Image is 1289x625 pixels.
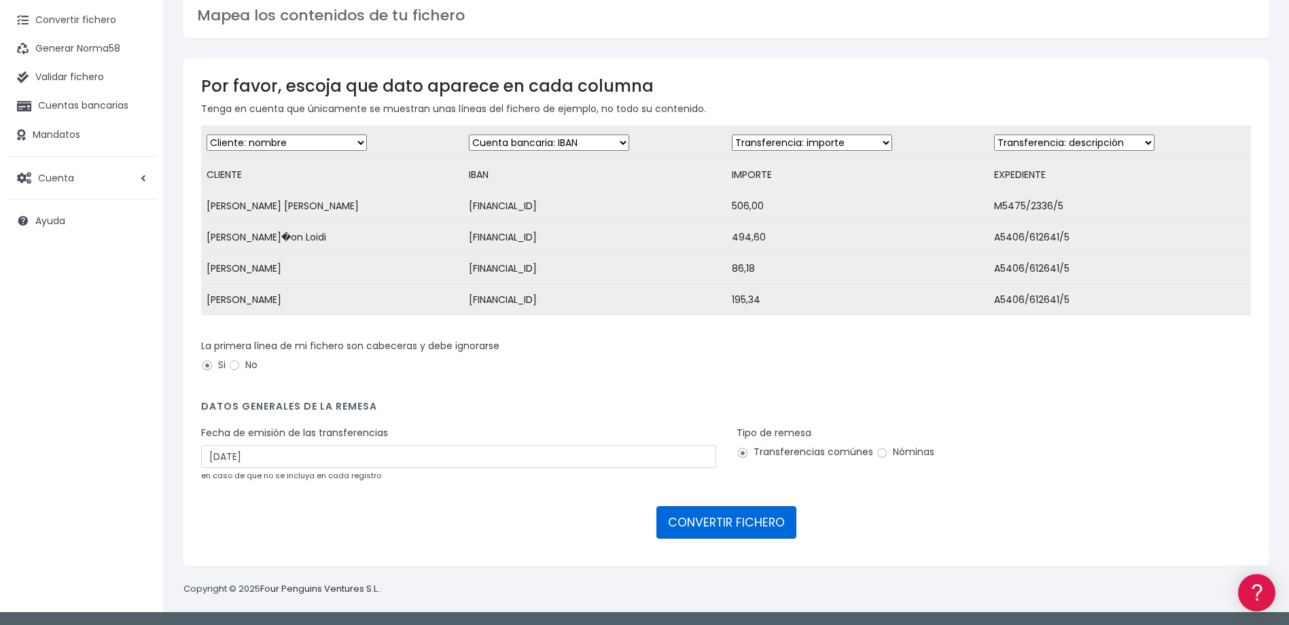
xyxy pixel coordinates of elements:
td: 506,00 [726,191,989,222]
button: Contáctanos [14,363,258,387]
label: Nóminas [876,445,934,459]
p: Tenga en cuenta que únicamente se muestran unas líneas del fichero de ejemplo, no todo su contenido. [201,101,1251,116]
h3: Mapea los contenidos de tu fichero [197,7,1255,24]
p: Copyright © 2025 . [183,582,381,596]
a: Ayuda [7,207,156,235]
a: Formatos [14,172,258,193]
td: [PERSON_NAME] [201,285,463,316]
td: [FINANCIAL_ID] [463,253,726,285]
a: Problemas habituales [14,193,258,214]
td: [PERSON_NAME] [201,253,463,285]
label: No [228,358,258,372]
div: Información general [14,94,258,107]
h3: Por favor, escoja que dato aparece en cada columna [201,76,1251,96]
td: [FINANCIAL_ID] [463,285,726,316]
a: Cuentas bancarias [7,92,156,120]
td: [PERSON_NAME] [PERSON_NAME] [201,191,463,222]
h4: Datos generales de la remesa [201,401,1251,419]
a: General [14,291,258,312]
a: Generar Norma58 [7,35,156,63]
div: Convertir ficheros [14,150,258,163]
td: A5406/612641/5 [989,253,1251,285]
a: POWERED BY ENCHANT [187,391,262,404]
td: A5406/612641/5 [989,285,1251,316]
td: M5475/2336/5 [989,191,1251,222]
span: Cuenta [38,171,74,184]
a: Four Penguins Ventures S.L. [260,582,379,595]
label: Transferencias comúnes [737,445,873,459]
td: IBAN [463,160,726,191]
a: Información general [14,115,258,137]
td: [FINANCIAL_ID] [463,191,726,222]
td: IMPORTE [726,160,989,191]
a: API [14,347,258,368]
a: Mandatos [7,121,156,149]
td: 195,34 [726,285,989,316]
a: Validar fichero [7,63,156,92]
small: en caso de que no se incluya en cada registro [201,470,381,481]
td: [FINANCIAL_ID] [463,222,726,253]
a: Videotutoriales [14,214,258,235]
div: Programadores [14,326,258,339]
td: 494,60 [726,222,989,253]
label: Fecha de emisión de las transferencias [201,426,388,440]
td: CLIENTE [201,160,463,191]
td: 86,18 [726,253,989,285]
a: Perfiles de empresas [14,235,258,256]
label: La primera línea de mi fichero son cabeceras y debe ignorarse [201,339,499,353]
span: Ayuda [35,214,65,228]
td: [PERSON_NAME]�on Loidi [201,222,463,253]
button: CONVERTIR FICHERO [656,506,796,539]
a: Cuenta [7,164,156,192]
td: A5406/612641/5 [989,222,1251,253]
div: Facturación [14,270,258,283]
label: Si [201,358,226,372]
label: Tipo de remesa [737,426,811,440]
td: EXPEDIENTE [989,160,1251,191]
a: Convertir fichero [7,6,156,35]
